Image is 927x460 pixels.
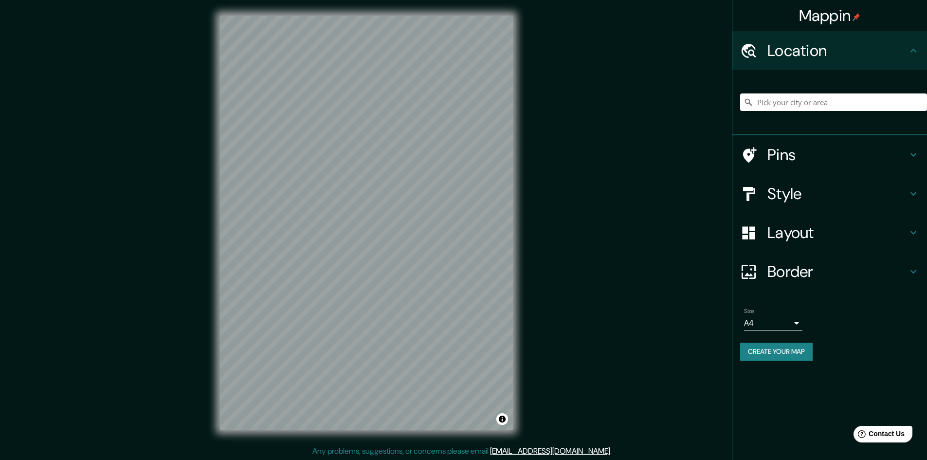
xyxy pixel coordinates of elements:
h4: Layout [767,223,908,242]
div: Layout [732,213,927,252]
h4: Location [767,41,908,60]
h4: Pins [767,145,908,165]
div: Location [732,31,927,70]
p: Any problems, suggestions, or concerns please email . [312,445,612,457]
div: . [613,445,615,457]
img: pin-icon.png [853,13,860,21]
button: Toggle attribution [496,413,508,425]
h4: Style [767,184,908,203]
div: . [612,445,613,457]
input: Pick your city or area [740,93,927,111]
div: Style [732,174,927,213]
iframe: Help widget launcher [840,422,916,449]
div: Pins [732,135,927,174]
div: A4 [744,315,802,331]
h4: Border [767,262,908,281]
canvas: Map [220,16,513,430]
h4: Mappin [799,6,861,25]
button: Create your map [740,343,813,361]
div: Border [732,252,927,291]
a: [EMAIL_ADDRESS][DOMAIN_NAME] [490,446,610,456]
label: Size [744,307,754,315]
